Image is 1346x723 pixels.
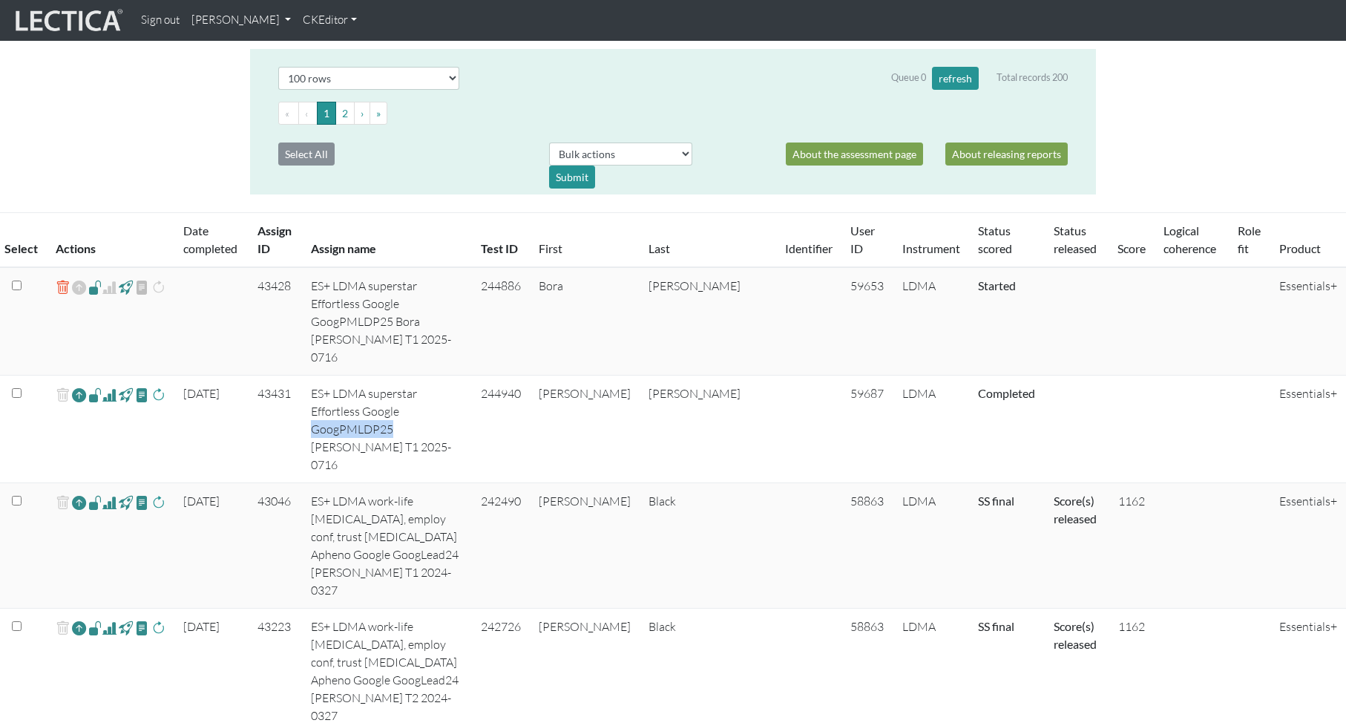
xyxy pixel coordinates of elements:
span: view [135,386,149,403]
span: rescore [151,386,165,404]
span: Analyst score [102,386,116,404]
span: view [88,619,102,636]
td: [DATE] [174,376,249,483]
td: Essentials+ [1270,483,1346,609]
a: Reopen [72,385,86,406]
button: Go to last page [370,102,387,125]
td: 58863 [841,483,893,609]
a: Identifier [785,241,833,255]
td: 244886 [472,267,530,376]
td: LDMA [893,376,969,483]
a: Completed = assessment has been completed; CS scored = assessment has been CLAS scored; LS scored... [978,494,1014,508]
td: [PERSON_NAME] [640,376,776,483]
td: [PERSON_NAME] [640,267,776,376]
a: Status released [1054,223,1097,255]
span: Reopen [72,277,86,298]
a: Date completed [183,223,237,255]
button: Select All [278,143,335,166]
td: LDMA [893,267,969,376]
td: 43046 [249,483,302,609]
span: view [135,278,149,296]
span: view [135,494,149,511]
td: LDMA [893,483,969,609]
a: About the assessment page [786,143,923,166]
a: CKEditor [297,6,363,35]
a: First [539,241,562,255]
td: ES+ LDMA work-life [MEDICAL_DATA], employ conf, trust [MEDICAL_DATA] Apheno Google GoogLead24 [PE... [302,483,472,609]
a: Basic released = basic report without a score has been released, Score(s) released = for Lectica ... [1054,619,1097,651]
th: Test ID [472,213,530,268]
a: Last [649,241,670,255]
td: 43428 [249,267,302,376]
a: delete [56,277,70,298]
span: view [88,386,102,403]
a: Reopen [72,492,86,514]
div: Queue 0 Total records 200 [891,67,1068,90]
a: Reopen [72,618,86,639]
a: Score [1117,241,1146,255]
td: 59653 [841,267,893,376]
th: Actions [47,213,174,268]
td: Black [640,483,776,609]
button: Go to next page [354,102,370,125]
a: Completed = assessment has been completed; CS scored = assessment has been CLAS scored; LS scored... [978,278,1016,292]
span: 1162 [1118,494,1145,508]
a: Role fit [1238,223,1261,255]
a: Status scored [978,223,1012,255]
span: view [119,494,133,511]
span: rescore [151,494,165,511]
th: Assign name [302,213,472,268]
a: Product [1279,241,1321,255]
td: 59687 [841,376,893,483]
a: Logical coherence [1163,223,1216,255]
span: view [119,386,133,403]
ul: Pagination [278,102,1068,125]
td: ES+ LDMA superstar Effortless Google GoogPMLDP25 Bora [PERSON_NAME] T1 2025-0716 [302,267,472,376]
td: 43431 [249,376,302,483]
button: Go to page 1 [317,102,336,125]
span: view [119,278,133,295]
span: Analyst score [102,494,116,511]
span: view [119,619,133,636]
a: About releasing reports [945,143,1068,166]
span: delete [56,385,70,406]
a: Instrument [902,241,960,255]
a: Sign out [135,6,186,35]
a: Completed = assessment has been completed; CS scored = assessment has been CLAS scored; LS scored... [978,619,1014,633]
td: ES+ LDMA superstar Effortless Google GoogPMLDP25 [PERSON_NAME] T1 2025-0716 [302,376,472,483]
span: 1162 [1118,619,1145,634]
td: [PERSON_NAME] [530,483,640,609]
span: Analyst score [102,619,116,637]
div: Submit [549,166,595,189]
a: User ID [850,223,875,255]
td: [DATE] [174,483,249,609]
button: refresh [932,67,979,90]
a: Basic released = basic report without a score has been released, Score(s) released = for Lectica ... [1054,494,1097,526]
img: lecticalive [12,7,123,35]
span: view [135,619,149,636]
button: Go to page 2 [335,102,355,125]
a: Completed = assessment has been completed; CS scored = assessment has been CLAS scored; LS scored... [978,386,1035,400]
span: delete [56,492,70,514]
a: [PERSON_NAME] [186,6,297,35]
td: Essentials+ [1270,376,1346,483]
span: delete [56,618,70,639]
span: view [88,494,102,511]
td: 242490 [472,483,530,609]
span: can't rescore [151,278,165,296]
span: rescore [151,619,165,637]
td: [PERSON_NAME] [530,376,640,483]
td: Bora [530,267,640,376]
td: Essentials+ [1270,267,1346,376]
span: view [88,278,102,295]
span: Analyst score [102,278,116,296]
th: Assign ID [249,213,302,268]
td: 244940 [472,376,530,483]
